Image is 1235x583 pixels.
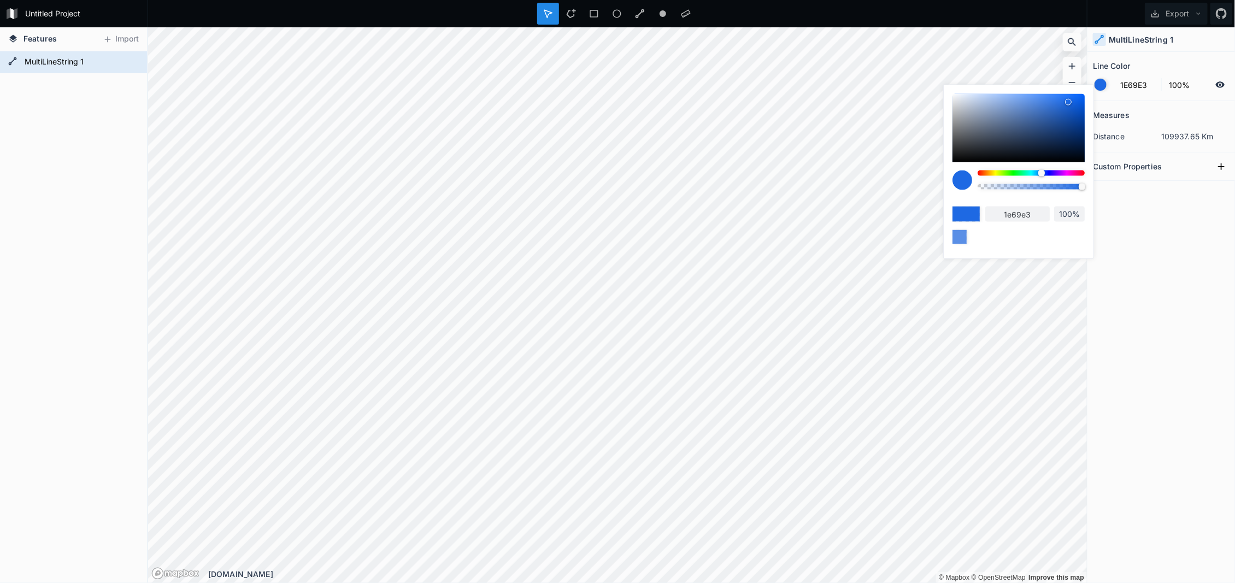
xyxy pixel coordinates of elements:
button: Import [97,31,144,48]
a: Mapbox [939,574,969,581]
div: [DOMAIN_NAME] [208,568,1087,580]
button: Export [1145,3,1208,25]
h4: MultiLineString 1 [1109,34,1173,45]
h2: Custom Properties [1093,158,1162,175]
a: Mapbox logo [151,567,199,580]
dt: distance [1093,131,1161,142]
a: Map feedback [1028,574,1084,581]
h2: Measures [1093,107,1130,123]
dd: 109937.65 Km [1161,131,1230,142]
span: Features [23,33,57,44]
h2: Line Color [1093,57,1130,74]
a: OpenStreetMap [972,574,1026,581]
